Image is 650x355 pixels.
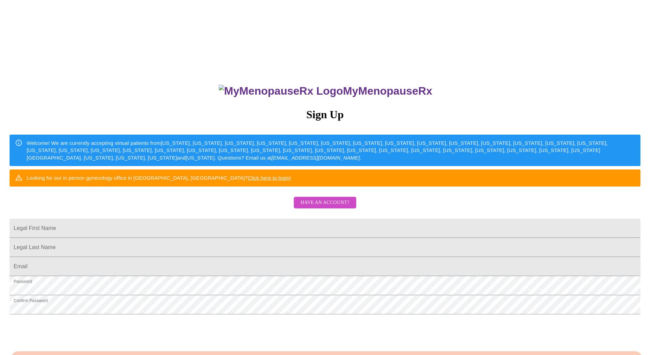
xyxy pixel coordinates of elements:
[27,172,291,184] div: Looking for our in person gynecology office in [GEOGRAPHIC_DATA], [GEOGRAPHIC_DATA]?
[301,199,349,207] span: Have an account?
[11,85,641,97] h3: MyMenopauseRx
[10,318,113,344] iframe: reCAPTCHA
[272,155,360,161] em: [EMAIL_ADDRESS][DOMAIN_NAME]
[10,108,640,121] h3: Sign Up
[294,197,356,209] button: Have an account?
[292,204,358,210] a: Have an account?
[219,85,343,97] img: MyMenopauseRx Logo
[27,137,635,164] div: Welcome! We are currently accepting virtual patients from [US_STATE], [US_STATE], [US_STATE], [US...
[248,175,291,181] a: Click here to login!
